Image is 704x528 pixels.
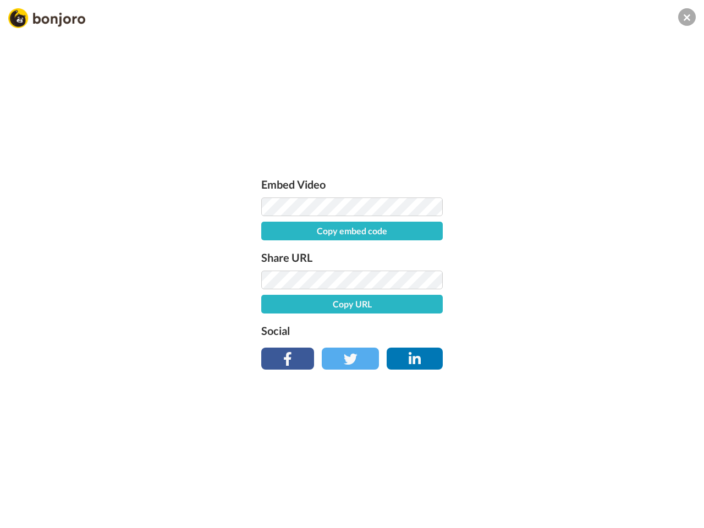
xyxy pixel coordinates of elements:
[261,295,443,313] button: Copy URL
[261,222,443,240] button: Copy embed code
[8,8,85,28] img: Bonjoro Logo
[261,175,443,193] label: Embed Video
[261,322,443,339] label: Social
[261,249,443,266] label: Share URL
